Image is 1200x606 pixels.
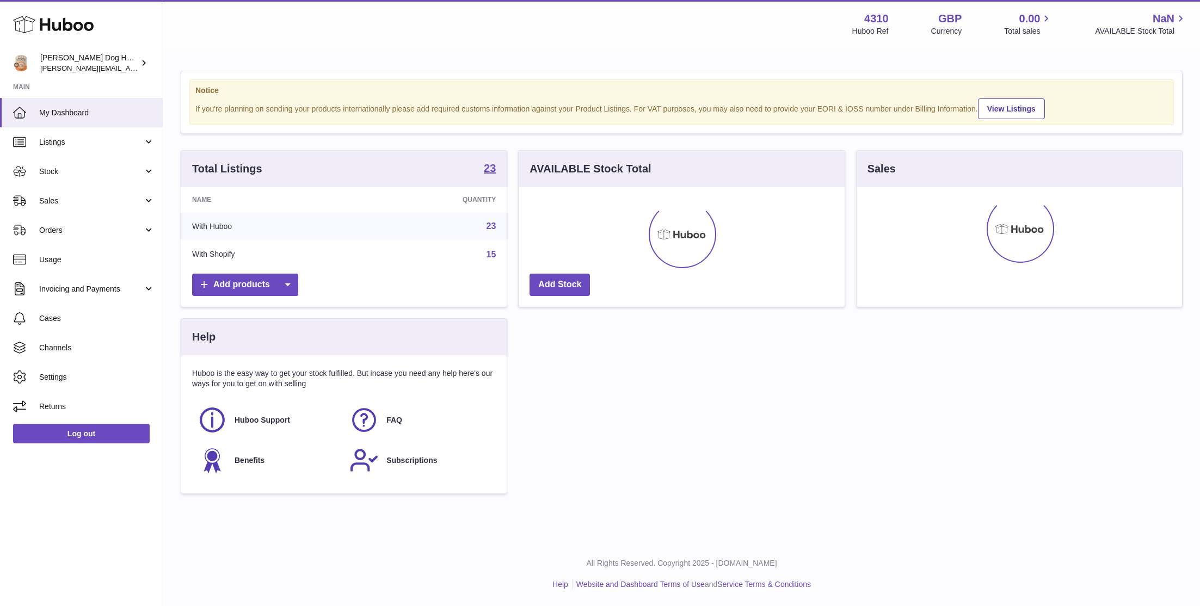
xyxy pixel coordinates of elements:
[39,166,143,177] span: Stock
[717,580,811,589] a: Service Terms & Conditions
[576,580,705,589] a: Website and Dashboard Terms of Use
[13,55,29,71] img: toby@hackneydoghouse.com
[1019,11,1041,26] span: 0.00
[40,53,138,73] div: [PERSON_NAME] Dog House
[867,162,896,176] h3: Sales
[1095,11,1187,36] a: NaN AVAILABLE Stock Total
[386,415,402,425] span: FAQ
[484,163,496,176] a: 23
[552,580,568,589] a: Help
[39,313,155,324] span: Cases
[39,137,143,147] span: Listings
[13,424,150,443] a: Log out
[40,64,218,72] span: [PERSON_NAME][EMAIL_ADDRESS][DOMAIN_NAME]
[1004,26,1053,36] span: Total sales
[235,455,264,466] span: Benefits
[181,212,357,240] td: With Huboo
[235,415,290,425] span: Huboo Support
[39,196,143,206] span: Sales
[530,162,651,176] h3: AVAILABLE Stock Total
[386,455,437,466] span: Subscriptions
[487,250,496,259] a: 15
[573,579,811,590] li: and
[192,162,262,176] h3: Total Listings
[530,274,590,296] a: Add Stock
[195,85,1168,96] strong: Notice
[931,26,962,36] div: Currency
[195,97,1168,119] div: If you're planning on sending your products internationally please add required customs informati...
[1153,11,1174,26] span: NaN
[349,405,490,435] a: FAQ
[198,405,339,435] a: Huboo Support
[39,284,143,294] span: Invoicing and Payments
[484,163,496,174] strong: 23
[39,225,143,236] span: Orders
[198,446,339,475] a: Benefits
[192,330,216,344] h3: Help
[39,255,155,265] span: Usage
[349,446,490,475] a: Subscriptions
[181,187,357,212] th: Name
[978,98,1045,119] a: View Listings
[192,274,298,296] a: Add products
[39,108,155,118] span: My Dashboard
[192,368,496,389] p: Huboo is the easy way to get your stock fulfilled. But incase you need any help here's our ways f...
[39,343,155,353] span: Channels
[172,558,1191,568] p: All Rights Reserved. Copyright 2025 - [DOMAIN_NAME]
[1095,26,1187,36] span: AVAILABLE Stock Total
[357,187,507,212] th: Quantity
[852,26,889,36] div: Huboo Ref
[938,11,962,26] strong: GBP
[39,401,155,412] span: Returns
[181,240,357,269] td: With Shopify
[487,221,496,231] a: 23
[864,11,889,26] strong: 4310
[1004,11,1053,36] a: 0.00 Total sales
[39,372,155,382] span: Settings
